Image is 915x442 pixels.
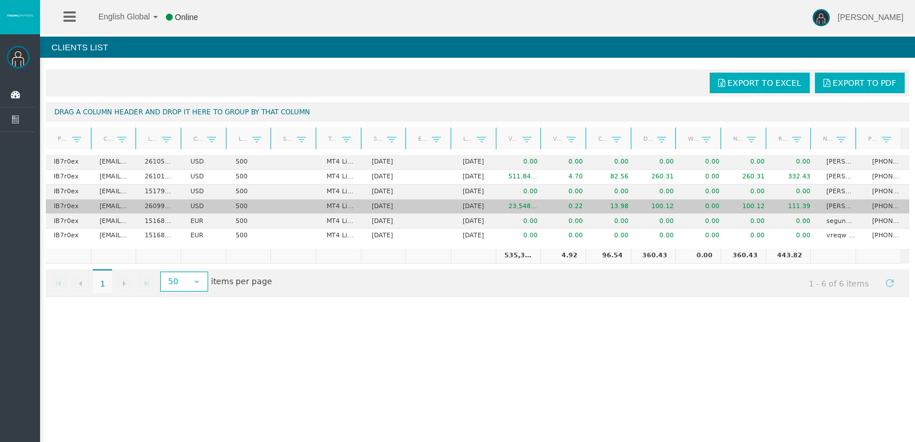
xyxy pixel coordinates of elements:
[636,200,682,214] td: 100.12
[182,214,227,229] td: EUR
[818,155,864,170] td: [PERSON_NAME]
[818,229,864,243] td: vreqw efvrq
[771,131,792,146] a: Real equity
[727,185,773,200] td: 0.00
[631,249,676,264] td: 360.43
[96,131,117,146] a: Client
[586,249,631,264] td: 96.54
[727,200,773,214] td: 100.12
[364,214,409,229] td: [DATE]
[500,200,546,214] td: 23,548.89
[93,269,112,293] span: 1
[455,229,500,243] td: [DATE]
[726,131,747,146] a: Net deposits
[766,249,811,264] td: 443.82
[500,155,546,170] td: 0.00
[161,273,186,290] span: 50
[455,200,500,214] td: [DATE]
[675,249,721,264] td: 0.00
[46,214,91,229] td: IB7r0ex
[137,200,182,214] td: 26099401
[546,170,591,185] td: 4.70
[231,131,252,146] a: Leverage
[864,229,909,243] td: [PHONE_NUMBER]
[833,78,896,87] span: Export to PDF
[880,273,900,292] a: Refresh
[682,229,727,243] td: 0.00
[500,229,546,243] td: 0.00
[591,131,612,146] a: Closed PNL
[186,131,207,146] a: Currency
[591,200,636,214] td: 13.98
[364,185,409,200] td: [DATE]
[546,214,591,229] td: 0.00
[727,78,801,87] span: Export to Excel
[636,214,682,229] td: 0.00
[228,229,273,243] td: 500
[182,200,227,214] td: USD
[366,131,387,146] a: Start Date
[137,170,182,185] td: 26101657
[864,170,909,185] td: [PHONE_NUMBER]
[540,249,586,264] td: 4.92
[500,185,546,200] td: 0.00
[773,185,818,200] td: 0.00
[137,229,182,243] td: 15168218
[91,200,136,214] td: [EMAIL_ADDRESS][DOMAIN_NAME]
[864,155,909,170] td: [PHONE_NUMBER]
[636,229,682,243] td: 0.00
[818,185,864,200] td: [PERSON_NAME] [PERSON_NAME]
[591,185,636,200] td: 0.00
[49,273,69,293] a: Go to the first page
[50,131,72,146] a: Partner code
[682,155,727,170] td: 0.00
[319,214,364,229] td: MT4 LiveFloatingSpreadAccount
[455,214,500,229] td: [DATE]
[721,249,766,264] td: 360.43
[546,200,591,214] td: 0.22
[813,9,830,26] img: user-image
[228,214,273,229] td: 500
[114,273,134,293] a: Go to the next page
[773,155,818,170] td: 0.00
[455,155,500,170] td: [DATE]
[727,155,773,170] td: 0.00
[192,277,201,286] span: select
[815,73,905,93] a: Export to PDF
[682,214,727,229] td: 0.00
[636,170,682,185] td: 260.31
[411,131,432,146] a: End Date
[818,214,864,229] td: segundotest testdos
[885,278,894,288] span: Refresh
[682,185,727,200] td: 0.00
[773,214,818,229] td: 0.00
[798,273,880,294] span: 1 - 6 of 6 items
[546,185,591,200] td: 0.00
[319,229,364,243] td: MT4 LiveFloatingSpreadAccount
[142,279,151,288] span: Go to the last page
[682,200,727,214] td: 0.00
[455,170,500,185] td: [DATE]
[182,185,227,200] td: USD
[6,13,34,18] img: logo.svg
[500,214,546,229] td: 0.00
[54,279,63,288] span: Go to the first page
[137,214,182,229] td: 15168220
[182,229,227,243] td: EUR
[773,170,818,185] td: 332.43
[773,229,818,243] td: 0.00
[816,131,837,146] a: Name
[727,214,773,229] td: 0.00
[864,185,909,200] td: [PHONE_NUMBER]
[591,229,636,243] td: 0.00
[500,170,546,185] td: 511,843.00
[157,273,272,292] span: items per page
[182,170,227,185] td: USD
[710,73,810,93] a: Export to Excel
[364,155,409,170] td: [DATE]
[861,131,882,146] a: Phone
[773,200,818,214] td: 111.39
[276,131,297,146] a: Short Code
[681,131,702,146] a: Withdrawals
[91,185,136,200] td: [EMAIL_ADDRESS][DOMAIN_NAME]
